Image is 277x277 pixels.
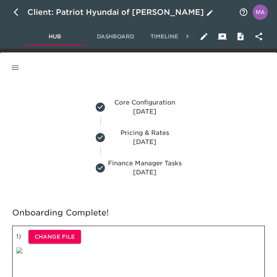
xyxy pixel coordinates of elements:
p: [DATE] [108,107,182,116]
h5: Onboarding Complete! [12,207,265,218]
img: qkibX1zbU72zw90W6Gan%2FTemplates%2FRjS7uaFIXtg43HUzxvoG%2F5032e6d8-b7fd-493e-871b-cf634c9dfc87.png [16,247,22,253]
span: Timeline and Notifications [150,32,241,41]
div: Client: Patriot Hyundai of [PERSON_NAME] [27,6,215,18]
button: Client View [213,27,231,46]
p: Core Configuration [108,98,182,107]
p: Finance Manager Tasks [108,159,182,168]
button: Internal Notes and Comments [231,27,250,46]
span: Hub [29,32,81,41]
p: [DATE] [108,138,182,147]
button: notifications [234,3,253,21]
p: [DATE] [108,168,182,177]
button: Edit Hub [195,27,213,46]
span: Dashboard [90,32,141,41]
p: Pricing & Rates [108,128,182,138]
span: Change File [35,232,75,242]
button: Change File [28,230,81,244]
img: Profile [253,5,268,20]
